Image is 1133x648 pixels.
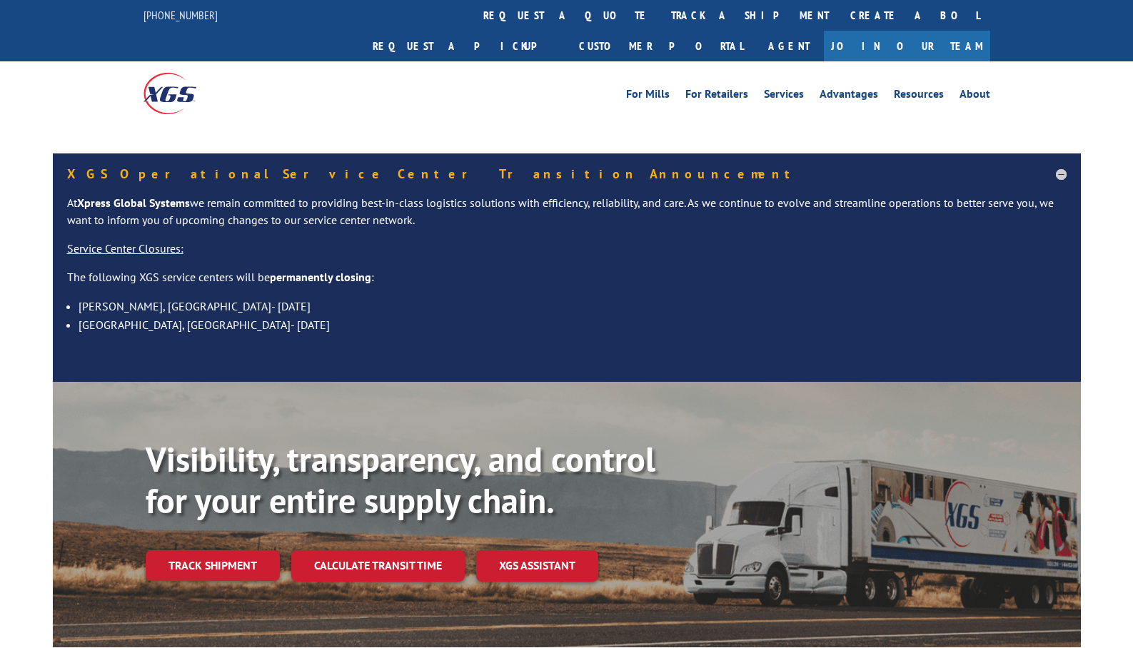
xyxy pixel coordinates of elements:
li: [GEOGRAPHIC_DATA], [GEOGRAPHIC_DATA]- [DATE] [79,315,1067,334]
p: The following XGS service centers will be : [67,269,1067,298]
a: XGS ASSISTANT [476,550,598,581]
p: At we remain committed to providing best-in-class logistics solutions with efficiency, reliabilit... [67,195,1067,241]
li: [PERSON_NAME], [GEOGRAPHIC_DATA]- [DATE] [79,297,1067,315]
a: Resources [894,88,944,104]
a: Agent [754,31,824,61]
a: Request a pickup [362,31,568,61]
a: For Retailers [685,88,748,104]
strong: permanently closing [270,270,371,284]
a: Track shipment [146,550,280,580]
b: Visibility, transparency, and control for your entire supply chain. [146,437,655,522]
a: Customer Portal [568,31,754,61]
a: About [960,88,990,104]
strong: Xpress Global Systems [77,196,190,210]
h5: XGS Operational Service Center Transition Announcement [67,168,1067,181]
a: [PHONE_NUMBER] [143,8,218,22]
u: Service Center Closures: [67,241,183,255]
a: Services [764,88,804,104]
a: Advantages [820,88,878,104]
a: Join Our Team [824,31,990,61]
a: Calculate transit time [291,550,465,581]
a: For Mills [626,88,670,104]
